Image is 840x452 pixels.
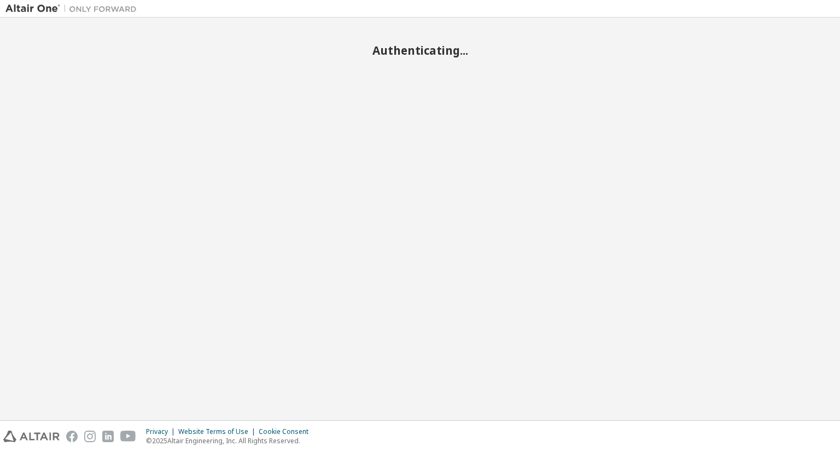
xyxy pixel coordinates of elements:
[3,431,60,442] img: altair_logo.svg
[146,427,178,436] div: Privacy
[178,427,259,436] div: Website Terms of Use
[259,427,315,436] div: Cookie Consent
[5,3,142,14] img: Altair One
[5,43,835,57] h2: Authenticating...
[84,431,96,442] img: instagram.svg
[120,431,136,442] img: youtube.svg
[146,436,315,445] p: © 2025 Altair Engineering, Inc. All Rights Reserved.
[102,431,114,442] img: linkedin.svg
[66,431,78,442] img: facebook.svg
